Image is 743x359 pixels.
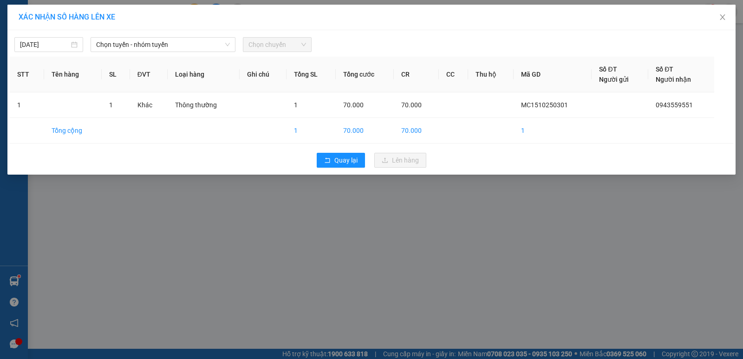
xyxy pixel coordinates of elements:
[656,76,691,83] span: Người nhận
[394,57,438,92] th: CR
[109,101,113,109] span: 1
[514,57,592,92] th: Mã GD
[287,57,335,92] th: Tổng SL
[248,38,306,52] span: Chọn chuyến
[334,155,358,165] span: Quay lại
[514,118,592,144] td: 1
[10,57,44,92] th: STT
[225,42,230,47] span: down
[656,101,693,109] span: 0943559551
[599,65,617,73] span: Số ĐT
[130,57,168,92] th: ĐVT
[336,118,394,144] td: 70.000
[468,57,514,92] th: Thu hộ
[44,118,102,144] td: Tổng cộng
[336,57,394,92] th: Tổng cước
[44,57,102,92] th: Tên hàng
[656,65,673,73] span: Số ĐT
[394,118,438,144] td: 70.000
[599,76,629,83] span: Người gửi
[19,13,115,21] span: XÁC NHẬN SỐ HÀNG LÊN XE
[401,101,422,109] span: 70.000
[20,39,69,50] input: 15/10/2025
[287,118,335,144] td: 1
[168,92,240,118] td: Thông thường
[96,38,230,52] span: Chọn tuyến - nhóm tuyến
[102,57,130,92] th: SL
[294,101,298,109] span: 1
[324,157,331,164] span: rollback
[343,101,364,109] span: 70.000
[130,92,168,118] td: Khác
[240,57,287,92] th: Ghi chú
[317,153,365,168] button: rollbackQuay lại
[168,57,240,92] th: Loại hàng
[719,13,726,21] span: close
[710,5,736,31] button: Close
[10,92,44,118] td: 1
[521,101,568,109] span: MC1510250301
[439,57,468,92] th: CC
[374,153,426,168] button: uploadLên hàng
